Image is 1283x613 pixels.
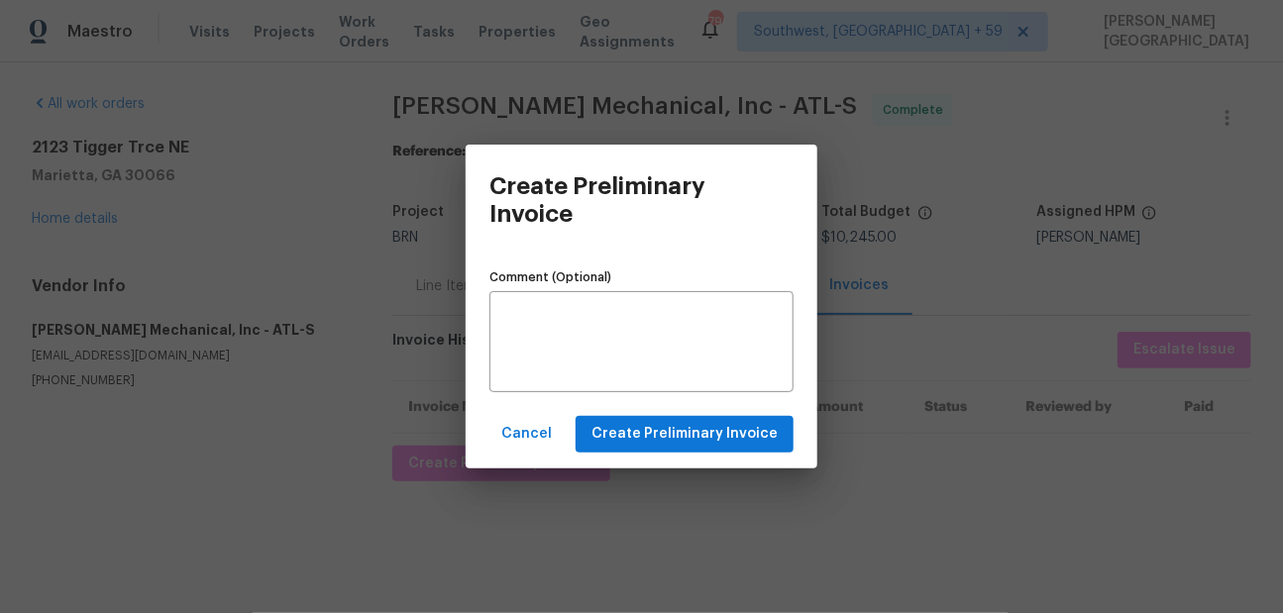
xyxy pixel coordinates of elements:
span: Cancel [501,422,552,447]
span: Create Preliminary Invoice [591,422,778,447]
button: Cancel [493,416,560,453]
label: Comment (Optional) [489,271,794,283]
button: Create Preliminary Invoice [576,416,794,453]
h3: Create Preliminary Invoice [489,172,741,228]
